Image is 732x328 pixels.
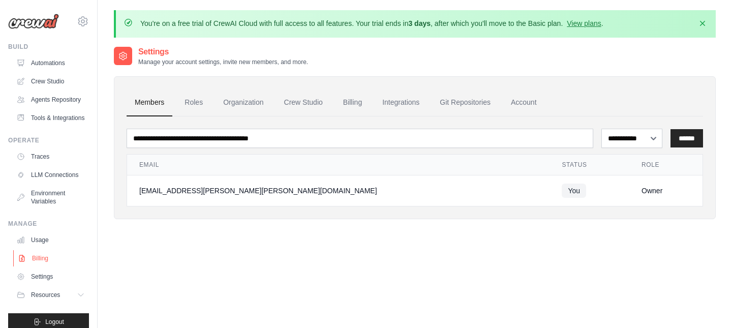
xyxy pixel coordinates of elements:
strong: 3 days [408,19,431,27]
a: Settings [12,269,89,285]
a: LLM Connections [12,167,89,183]
th: Status [550,155,629,175]
span: Logout [45,318,64,326]
a: Environment Variables [12,185,89,210]
img: Logo [8,14,59,29]
a: Agents Repository [12,92,89,108]
a: Roles [176,89,211,116]
a: View plans [567,19,601,27]
p: You're on a free trial of CrewAI Cloud with full access to all features. Your trial ends in , aft... [140,18,603,28]
a: Usage [12,232,89,248]
div: Owner [642,186,690,196]
a: Crew Studio [12,73,89,90]
th: Role [629,155,703,175]
button: Resources [12,287,89,303]
span: Resources [31,291,60,299]
a: Crew Studio [276,89,331,116]
th: Email [127,155,550,175]
div: Build [8,43,89,51]
h2: Settings [138,46,308,58]
a: Account [503,89,545,116]
a: Members [127,89,172,116]
a: Integrations [374,89,428,116]
a: Automations [12,55,89,71]
span: You [562,184,586,198]
div: Operate [8,136,89,144]
div: Manage [8,220,89,228]
a: Traces [12,148,89,165]
a: Billing [13,250,90,266]
a: Billing [335,89,370,116]
a: Tools & Integrations [12,110,89,126]
div: [EMAIL_ADDRESS][PERSON_NAME][PERSON_NAME][DOMAIN_NAME] [139,186,537,196]
p: Manage your account settings, invite new members, and more. [138,58,308,66]
a: Git Repositories [432,89,499,116]
a: Organization [215,89,271,116]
